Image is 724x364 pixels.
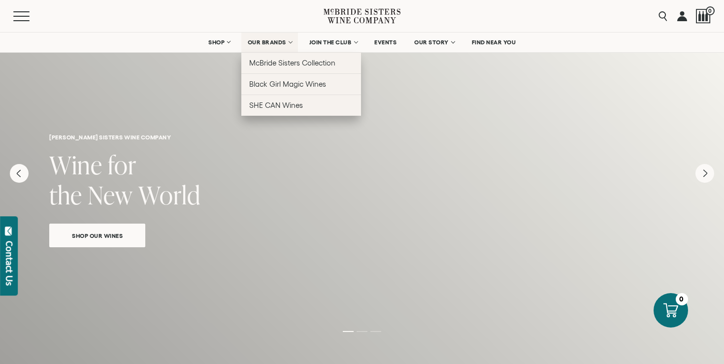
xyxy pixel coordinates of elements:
a: JOIN THE CLUB [303,33,363,52]
span: OUR BRANDS [248,39,286,46]
a: McBride Sisters Collection [241,52,361,73]
span: Shop Our Wines [55,230,140,241]
span: EVENTS [374,39,396,46]
span: McBride Sisters Collection [249,59,336,67]
span: New [88,178,133,212]
div: 0 [676,293,688,305]
span: Wine [49,148,102,182]
div: Contact Us [4,241,14,286]
span: SHOP [208,39,225,46]
a: Shop Our Wines [49,224,145,247]
span: OUR STORY [414,39,449,46]
span: SHE CAN Wines [249,101,303,109]
h6: [PERSON_NAME] sisters wine company [49,134,675,140]
span: FIND NEAR YOU [472,39,516,46]
a: SHE CAN Wines [241,95,361,116]
button: Mobile Menu Trigger [13,11,49,21]
a: FIND NEAR YOU [465,33,523,52]
li: Page dot 2 [357,331,367,332]
span: World [138,178,200,212]
li: Page dot 3 [370,331,381,332]
span: JOIN THE CLUB [309,39,352,46]
a: EVENTS [368,33,403,52]
button: Previous [10,164,29,183]
span: for [108,148,136,182]
span: the [49,178,82,212]
a: OUR BRANDS [241,33,298,52]
li: Page dot 1 [343,331,354,332]
span: 0 [706,6,715,15]
a: Black Girl Magic Wines [241,73,361,95]
a: OUR STORY [408,33,461,52]
button: Next [695,164,714,183]
a: SHOP [202,33,236,52]
span: Black Girl Magic Wines [249,80,326,88]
